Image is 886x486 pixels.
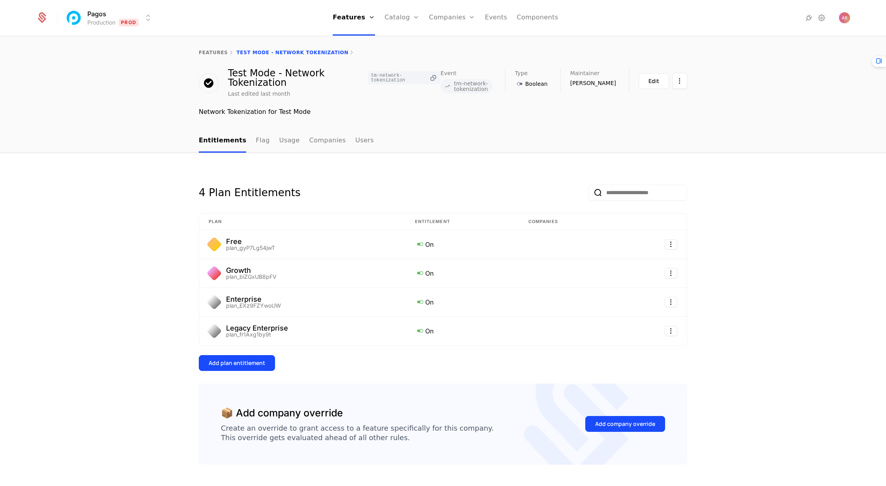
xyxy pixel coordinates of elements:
a: Settings [817,13,826,23]
div: Add company override [595,420,655,428]
a: features [199,50,228,55]
div: Growth [226,267,277,274]
div: Create an override to grant access to a feature specifically for this company. This override gets... [221,424,494,443]
div: plan_EXz9FZYwoUW [226,303,281,308]
button: Select environment [67,9,153,26]
a: Companies [309,129,346,153]
th: Plan [199,214,405,230]
ul: Choose Sub Page [199,129,374,153]
span: Prod [119,19,139,26]
span: Type [515,70,528,76]
button: Select action [665,239,677,250]
button: Open user button [839,12,850,23]
a: Flag [256,129,270,153]
button: Select action [665,268,677,278]
span: tm-network-tokenization [371,73,426,83]
div: On [415,268,509,278]
div: plan_gyP7Lg54jwT [226,245,275,251]
div: Enterprise [226,296,281,303]
img: Andy Barker [839,12,850,23]
div: On [415,297,509,307]
div: plan_fr1Axg1by9t [226,332,288,337]
a: Entitlements [199,129,246,153]
a: Users [355,129,374,153]
div: Last edited last month [228,90,290,98]
div: Network Tokenization for Test Mode [199,107,687,117]
button: Select action [672,73,687,89]
button: Select action [665,326,677,336]
span: Boolean [525,80,548,88]
button: Select action [665,297,677,307]
a: Usage [279,129,300,153]
div: Free [226,238,275,245]
button: Add company override [585,416,665,432]
div: 📦 Add company override [221,406,343,421]
button: Edit [639,73,669,89]
div: Legacy Enterprise [226,325,288,332]
div: 4 Plan Entitlements [199,185,300,200]
span: Maintainer [570,70,600,76]
button: Add plan entitlement [199,355,275,371]
span: Pagos [87,9,106,19]
a: Integrations [804,13,814,23]
nav: Main [199,129,687,153]
th: Entitlement [405,214,519,230]
div: Add plan entitlement [209,359,265,367]
div: On [415,239,509,249]
span: Event [441,70,456,76]
span: tm-network-tokenization [454,81,489,92]
div: Test Mode - Network Tokenization [228,68,441,87]
div: Production [87,19,115,26]
img: Pagos [64,8,83,27]
div: plan_biZGxUB8pFV [226,274,277,280]
div: Edit [648,77,659,85]
div: On [415,325,509,336]
th: Companies [519,214,620,230]
span: [PERSON_NAME] [570,79,616,87]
